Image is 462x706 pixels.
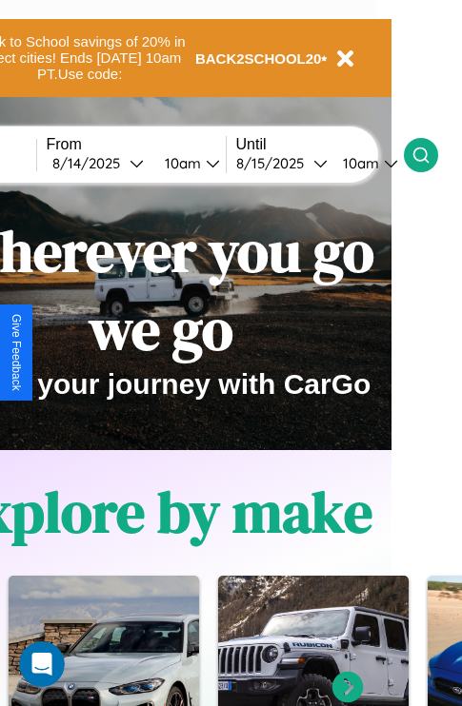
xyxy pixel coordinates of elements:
iframe: Intercom live chat [19,641,65,687]
div: Give Feedback [10,314,23,391]
div: 8 / 14 / 2025 [52,154,130,172]
label: From [47,136,226,153]
div: 10am [333,154,384,172]
b: BACK2SCHOOL20 [195,50,322,67]
label: Until [236,136,404,153]
div: 10am [155,154,206,172]
div: 8 / 15 / 2025 [236,154,313,172]
button: 10am [150,153,226,173]
button: 10am [328,153,404,173]
button: 8/14/2025 [47,153,150,173]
